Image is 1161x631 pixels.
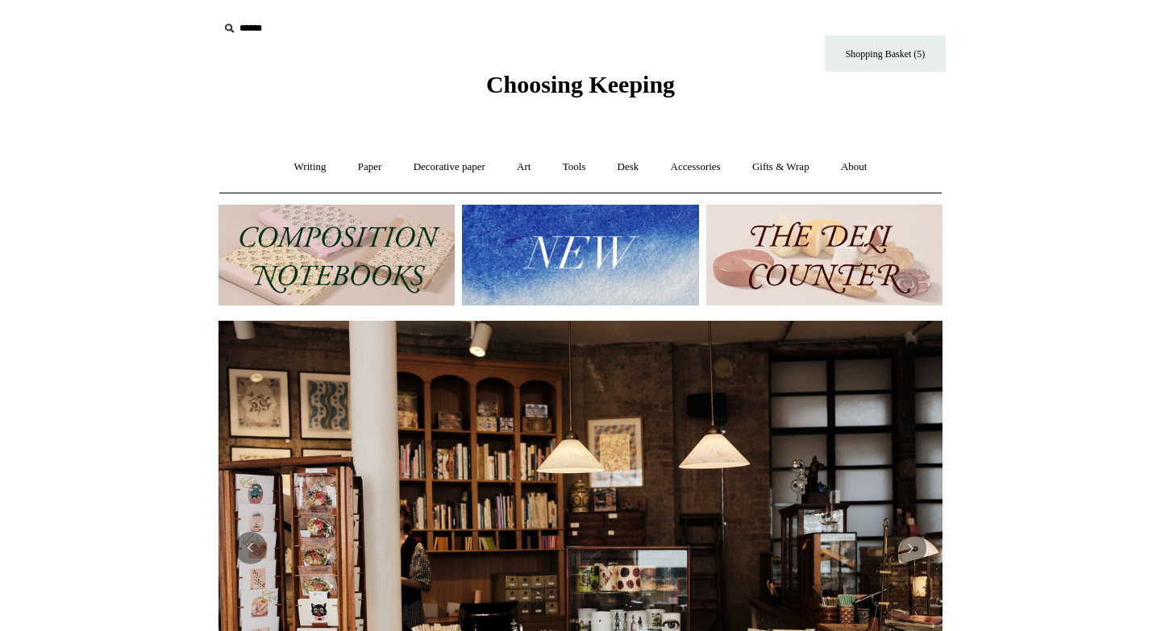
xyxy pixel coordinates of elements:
[894,532,926,564] button: Next
[486,84,675,95] a: Choosing Keeping
[399,146,500,189] a: Decorative paper
[706,205,943,305] img: The Deli Counter
[825,35,946,72] a: Shopping Basket (5)
[486,71,675,98] span: Choosing Keeping
[218,205,455,305] img: 202302 Composition ledgers.jpg__PID:69722ee6-fa44-49dd-a067-31375e5d54ec
[343,146,397,189] a: Paper
[603,146,654,189] a: Desk
[738,146,824,189] a: Gifts & Wrap
[502,146,545,189] a: Art
[826,146,882,189] a: About
[548,146,601,189] a: Tools
[656,146,735,189] a: Accessories
[280,146,341,189] a: Writing
[235,532,267,564] button: Previous
[462,205,698,305] img: New.jpg__PID:f73bdf93-380a-4a35-bcfe-7823039498e1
